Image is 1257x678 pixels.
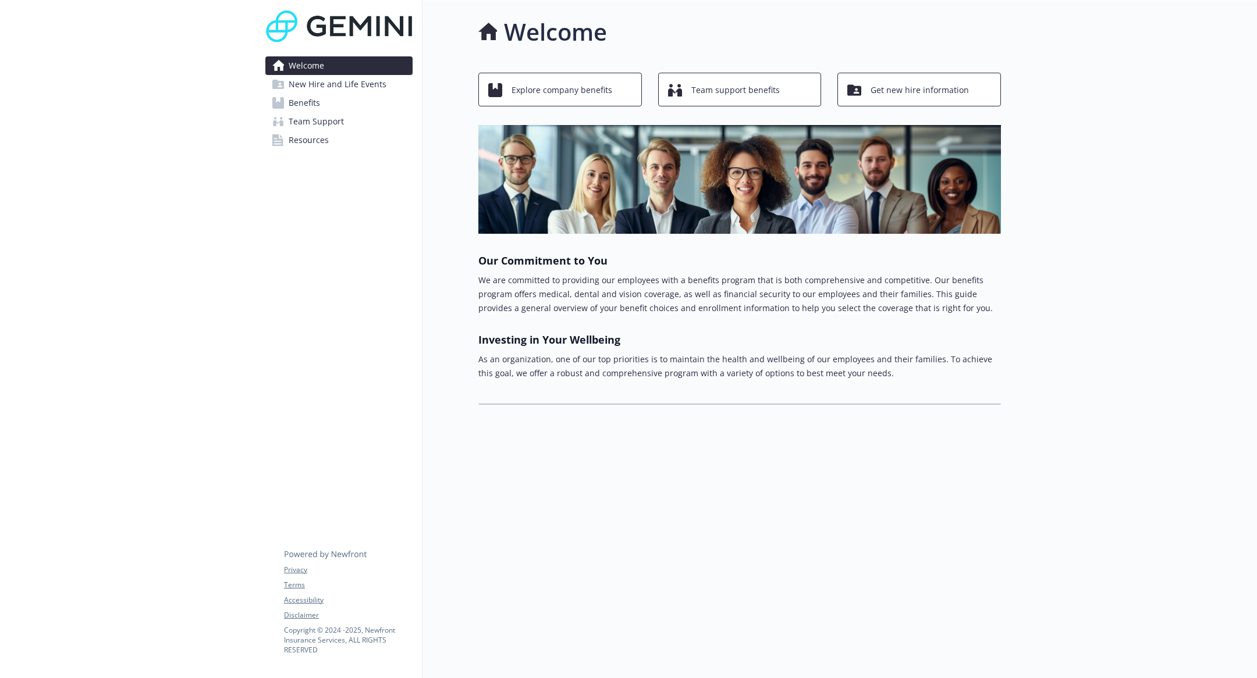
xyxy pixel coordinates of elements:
[284,565,412,575] a: Privacy
[265,56,413,75] a: Welcome
[504,15,607,49] h1: Welcome
[265,112,413,131] a: Team Support
[478,254,608,267] strong: Our Commitment to You
[837,73,1001,106] button: Get new hire information
[284,595,412,605] a: Accessibility
[478,125,1001,234] img: overview page banner
[284,580,412,590] a: Terms
[691,79,780,101] span: Team support benefits
[478,73,642,106] button: Explore company benefits
[284,610,412,620] a: Disclaimer
[658,73,822,106] button: Team support benefits
[289,94,320,112] span: Benefits
[289,131,329,149] span: Resources
[871,79,969,101] span: Get new hire information
[265,131,413,149] a: Resources
[478,333,620,347] strong: Investing in Your Wellbeing
[289,112,344,131] span: Team Support
[289,56,324,75] span: Welcome
[284,625,412,655] p: Copyright © 2024 - 2025 , Newfront Insurance Services, ALL RIGHTS RESERVED
[265,94,413,112] a: Benefits
[265,75,413,94] a: New Hire and Life Events
[478,352,1001,380] p: As an organization, one of our top priorities is to maintain the health and wellbeing of our empl...
[289,75,386,94] span: New Hire and Life Events
[478,273,1001,315] p: We are committed to providing our employees with a benefits program that is both comprehensive an...
[512,79,612,101] span: Explore company benefits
